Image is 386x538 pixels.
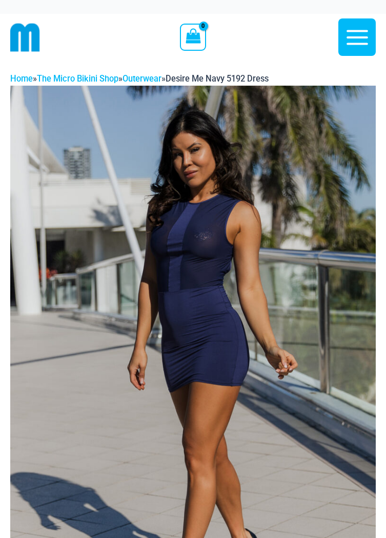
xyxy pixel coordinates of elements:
[180,24,206,50] a: View Shopping Cart, empty
[37,74,118,84] a: The Micro Bikini Shop
[166,74,269,84] span: Desire Me Navy 5192 Dress
[10,23,40,52] img: cropped mm emblem
[123,74,161,84] a: Outerwear
[10,74,269,84] span: » » »
[10,74,33,84] a: Home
